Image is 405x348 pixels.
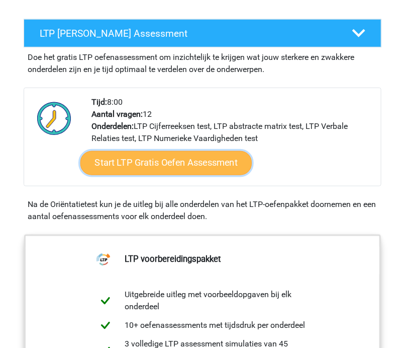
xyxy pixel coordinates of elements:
h4: LTP [PERSON_NAME] Assessment [40,28,337,39]
b: Tijd: [91,97,107,107]
a: Start LTP Gratis Oefen Assessment [80,151,252,175]
img: Klok [32,96,76,140]
b: Aantal vragen: [91,109,143,119]
div: Doe het gratis LTP oefenassessment om inzichtelijk te krijgen wat jouw sterkere en zwakkere onder... [24,47,381,76]
div: Na de Oriëntatietest kun je de uitleg bij alle onderdelen van het LTP-oefenpakket doornemen en ee... [24,198,381,223]
b: Onderdelen: [91,121,134,131]
a: LTP [PERSON_NAME] Assessment [20,19,385,47]
div: 8:00 12 LTP Cijferreeksen test, LTP abstracte matrix test, LTP Verbale Relaties test, LTP Numerie... [84,96,380,186]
